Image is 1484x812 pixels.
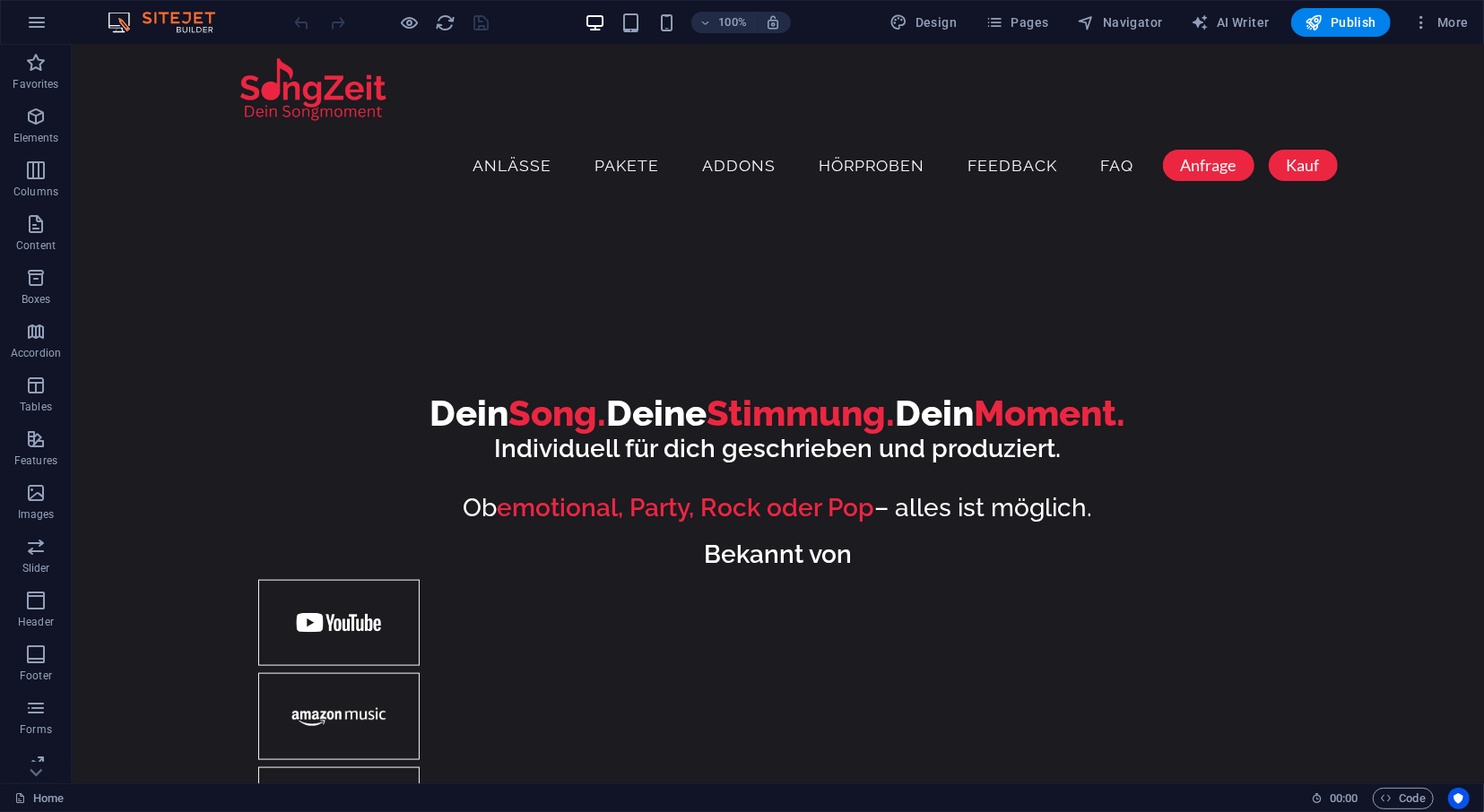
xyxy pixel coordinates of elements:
[14,454,57,468] p: Features
[1185,8,1277,37] button: AI Writer
[718,12,747,33] h6: 100%
[399,12,421,33] button: Click here to leave preview mode and continue editing
[1373,788,1434,809] button: Code
[22,292,51,307] p: Boxes
[11,346,61,360] p: Accordion
[890,13,958,31] span: Design
[14,788,64,809] a: Click to cancel selection. Double-click to open Pages
[20,669,52,683] p: Footer
[1078,13,1163,31] span: Navigator
[16,238,56,253] p: Content
[20,400,52,414] p: Tables
[1448,788,1470,809] button: Usercentrics
[883,8,965,37] div: Design (Ctrl+Alt+Y)
[1291,8,1391,37] button: Publish
[765,14,781,30] i: On resize automatically adjust zoom level to fit chosen device.
[13,185,58,199] p: Columns
[1071,8,1170,37] button: Navigator
[20,722,52,737] p: Forms
[1330,788,1358,809] span: 00 00
[978,8,1055,37] button: Pages
[13,131,59,145] p: Elements
[1311,788,1358,809] h6: Session time
[691,12,755,33] button: 100%
[1412,13,1469,31] span: More
[435,12,456,33] button: reload
[436,13,456,33] i: Reload page
[883,8,965,37] button: Design
[985,13,1048,31] span: Pages
[1405,8,1476,37] button: More
[1381,788,1426,809] span: Code
[103,12,238,33] img: Editor Logo
[18,507,55,522] p: Images
[18,615,54,629] p: Header
[1192,13,1270,31] span: AI Writer
[1306,13,1376,31] span: Publish
[1342,791,1345,805] span: :
[22,561,50,575] p: Slider
[13,77,58,91] p: Favorites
